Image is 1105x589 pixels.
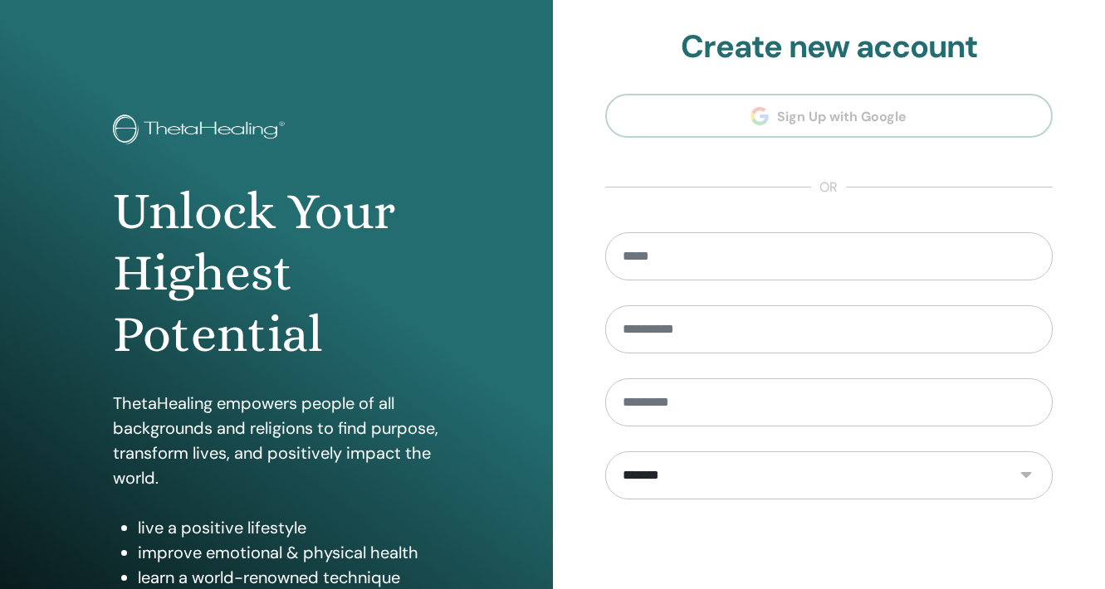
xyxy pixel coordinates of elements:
[605,28,1054,66] h2: Create new account
[113,181,440,366] h1: Unlock Your Highest Potential
[702,524,955,589] iframe: reCAPTCHA
[138,515,440,540] li: live a positive lifestyle
[811,178,846,197] span: or
[113,391,440,490] p: ThetaHealing empowers people of all backgrounds and religions to find purpose, transform lives, a...
[138,540,440,565] li: improve emotional & physical health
